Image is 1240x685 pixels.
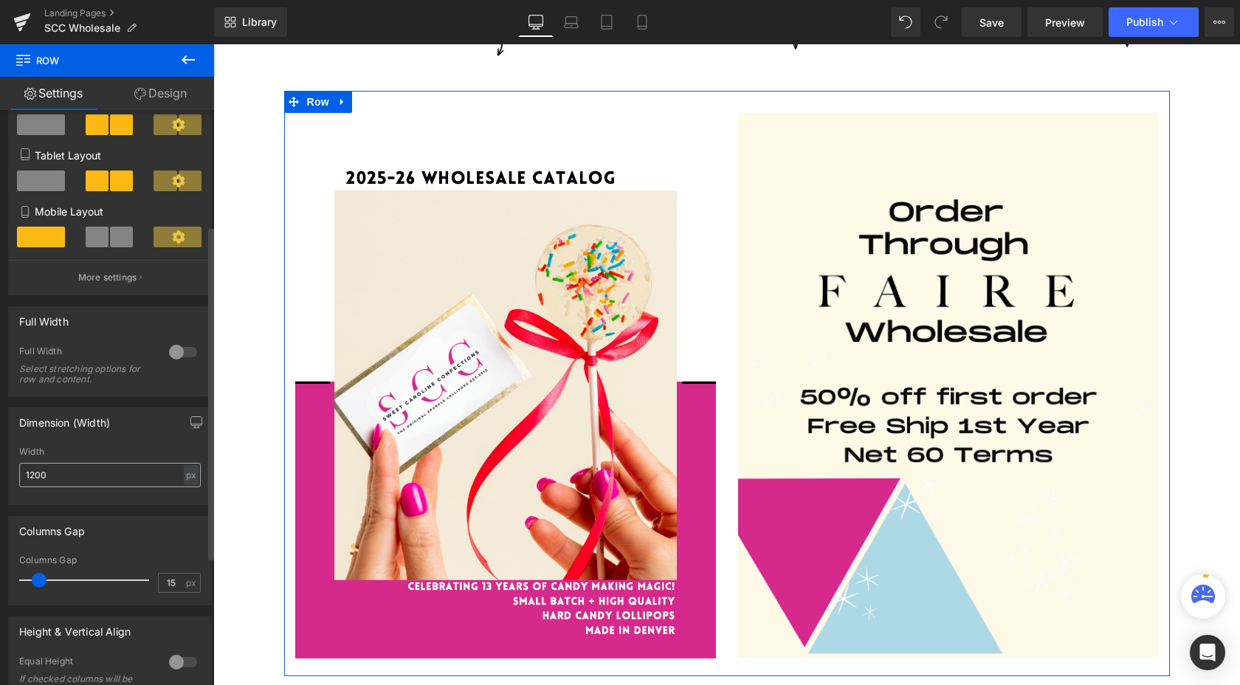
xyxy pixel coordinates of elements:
[242,16,277,29] span: Library
[518,7,554,37] a: Desktop
[19,517,85,537] div: Columns Gap
[44,22,120,34] span: SCC Wholesale
[15,44,162,77] span: Row
[19,447,201,457] div: Width
[44,7,214,19] a: Landing Pages
[624,7,660,37] a: Mobile
[19,463,201,487] input: auto
[1109,7,1199,37] button: Publish
[19,204,201,219] p: Mobile Layout
[19,364,152,385] div: Select stretching options for row and content.
[19,307,69,328] div: Full Width
[589,7,624,37] a: Tablet
[90,47,120,69] span: Row
[1190,635,1225,670] div: Open Intercom Messenger
[214,7,287,37] a: New Library
[107,77,214,110] a: Design
[19,617,131,638] div: Height & Vertical Align
[19,655,154,671] div: Equal Height
[19,555,201,565] div: Columns Gap
[1205,7,1234,37] button: More
[1045,15,1085,30] span: Preview
[1027,7,1103,37] a: Preview
[78,271,137,284] p: More settings
[9,260,211,295] button: More settings
[1126,16,1163,28] span: Publish
[19,408,110,429] div: Dimension (Width)
[554,7,589,37] a: Laptop
[979,15,1004,30] span: Save
[926,7,956,37] button: Redo
[120,47,139,69] a: Expand / Collapse
[19,148,201,163] p: Tablet Layout
[186,578,199,588] span: px
[891,7,920,37] button: Undo
[19,345,154,361] div: Full Width
[184,465,199,485] div: px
